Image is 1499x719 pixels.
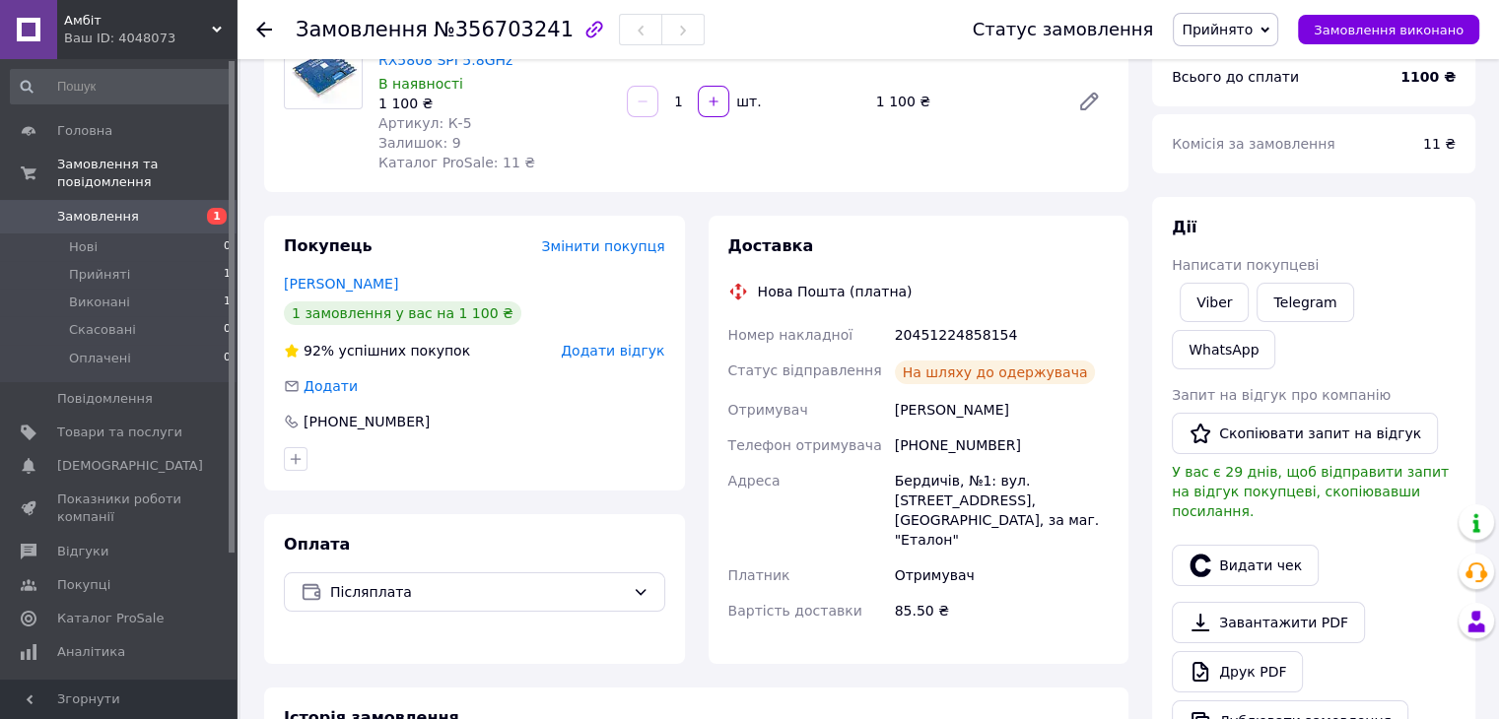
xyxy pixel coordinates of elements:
[57,156,237,191] span: Замовлення та повідомлення
[378,135,461,151] span: Залишок: 9
[378,76,463,92] span: В наявності
[728,236,814,255] span: Доставка
[224,321,231,339] span: 0
[69,238,98,256] span: Нові
[1172,413,1438,454] button: Скопіювати запит на відгук
[1172,136,1335,152] span: Комісія за замовлення
[542,238,665,254] span: Змінити покупця
[1180,283,1249,322] a: Viber
[284,301,521,325] div: 1 замовлення у вас на 1 100 ₴
[1298,15,1479,44] button: Замовлення виконано
[304,378,358,394] span: Додати
[561,343,664,359] span: Додати відгук
[10,69,233,104] input: Пошук
[728,603,862,619] span: Вартість доставки
[891,593,1113,628] div: 85.50 ₴
[728,402,808,418] span: Отримувач
[284,535,350,554] span: Оплата
[284,341,470,360] div: успішних покупок
[224,238,231,256] span: 0
[1172,218,1196,236] span: Дії
[728,362,882,378] span: Статус відправлення
[1423,136,1456,152] span: 11 ₴
[69,294,130,311] span: Виконані
[891,427,1113,463] div: [PHONE_NUMBER]
[57,424,182,441] span: Товари та послуги
[1172,330,1275,369] a: WhatsApp
[302,412,432,431] div: [PHONE_NUMBER]
[1172,651,1303,692] a: Друк PDF
[69,350,131,367] span: Оплачені
[1172,602,1365,643] a: Завантажити PDF
[224,294,231,311] span: 1
[1314,23,1464,37] span: Замовлення виконано
[57,677,182,712] span: Управління сайтом
[868,88,1061,115] div: 1 100 ₴
[69,266,130,284] span: Прийняті
[891,392,1113,427] div: [PERSON_NAME]
[378,115,471,131] span: Артикул: К-5
[64,30,237,47] div: Ваш ID: 4048073
[207,208,227,225] span: 1
[285,36,362,103] img: Плата відео приймача FPV RX5808 SPI 5.8GHz
[64,12,212,30] span: Амбіт
[57,490,182,526] span: Показники роботи компанії
[378,155,535,170] span: Каталог ProSale: 11 ₴
[284,276,398,292] a: [PERSON_NAME]
[296,18,428,41] span: Замовлення
[728,437,882,453] span: Телефон отримувача
[1069,82,1109,121] a: Редагувати
[256,20,272,39] div: Повернутися назад
[434,18,574,41] span: №356703241
[1182,22,1253,37] span: Прийнято
[57,643,125,661] span: Аналітика
[1172,257,1319,273] span: Написати покупцеві
[891,557,1113,593] div: Отримувач
[1172,69,1299,85] span: Всього до сплати
[891,317,1113,353] div: 20451224858154
[728,567,790,583] span: Платник
[224,350,231,367] span: 0
[224,266,231,284] span: 1
[378,33,571,68] a: Плата відео приймача FPV RX5808 SPI 5.8GHz
[378,94,611,113] div: 1 100 ₴
[304,343,334,359] span: 92%
[57,208,139,226] span: Замовлення
[57,576,110,594] span: Покупці
[1172,387,1391,403] span: Запит на відгук про компанію
[57,610,164,627] span: Каталог ProSale
[1172,464,1449,519] span: У вас є 29 днів, щоб відправити запит на відгук покупцеві, скопіювавши посилання.
[330,581,625,603] span: Післяплата
[57,122,112,140] span: Головна
[731,92,763,111] div: шт.
[973,20,1154,39] div: Статус замовлення
[728,473,781,489] span: Адреса
[728,327,853,343] span: Номер накладної
[57,457,203,475] span: [DEMOGRAPHIC_DATA]
[284,236,373,255] span: Покупець
[895,360,1096,384] div: На шляху до одержувача
[69,321,136,339] span: Скасовані
[57,543,108,560] span: Відгуки
[1172,545,1319,586] button: Видати чек
[1257,283,1353,322] a: Telegram
[753,282,918,301] div: Нова Пошта (платна)
[57,390,153,408] span: Повідомлення
[1400,69,1456,85] b: 1100 ₴
[891,463,1113,557] div: Бердичів, №1: вул. [STREET_ADDRESS], [GEOGRAPHIC_DATA], за маг. "Еталон"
